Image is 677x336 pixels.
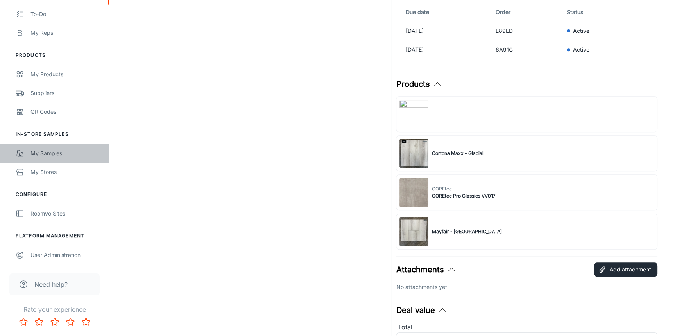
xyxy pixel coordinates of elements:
button: Rate 5 star [78,314,94,330]
p: No attachments yet. [396,283,657,291]
div: Roomvo Sites [30,209,101,218]
div: To-do [30,10,101,18]
span: COREtec [432,185,495,192]
div: User Administration [30,251,101,259]
th: Status [564,3,651,22]
p: [DATE] [405,45,489,54]
button: Rate 2 star [31,314,47,330]
div: QR Codes [30,108,101,116]
th: Order [493,3,564,22]
span: Cortona Maxx - Glacial [432,150,483,157]
div: My Samples [30,149,101,158]
th: Due date [402,3,492,22]
button: Attachments [396,264,456,275]
p: Active [573,27,589,35]
div: Suppliers [30,89,101,97]
div: Total [396,322,657,332]
button: Rate 4 star [63,314,78,330]
div: My Products [30,70,101,79]
p: 6A91C [496,45,561,54]
button: Add attachment [594,262,657,277]
p: Rate your experience [6,305,103,314]
div: My Reps [30,29,101,37]
span: Mayfair - [GEOGRAPHIC_DATA] [432,228,501,235]
p: Active [573,45,589,54]
span: Need help? [34,280,68,289]
button: Rate 1 star [16,314,31,330]
button: Products [396,78,442,90]
div: My Stores [30,168,101,176]
p: [DATE] [405,27,489,35]
button: Rate 3 star [47,314,63,330]
button: Deal value [396,304,447,316]
p: E89ED [496,27,561,35]
span: COREtec Pro Classics VV017 [432,192,495,199]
